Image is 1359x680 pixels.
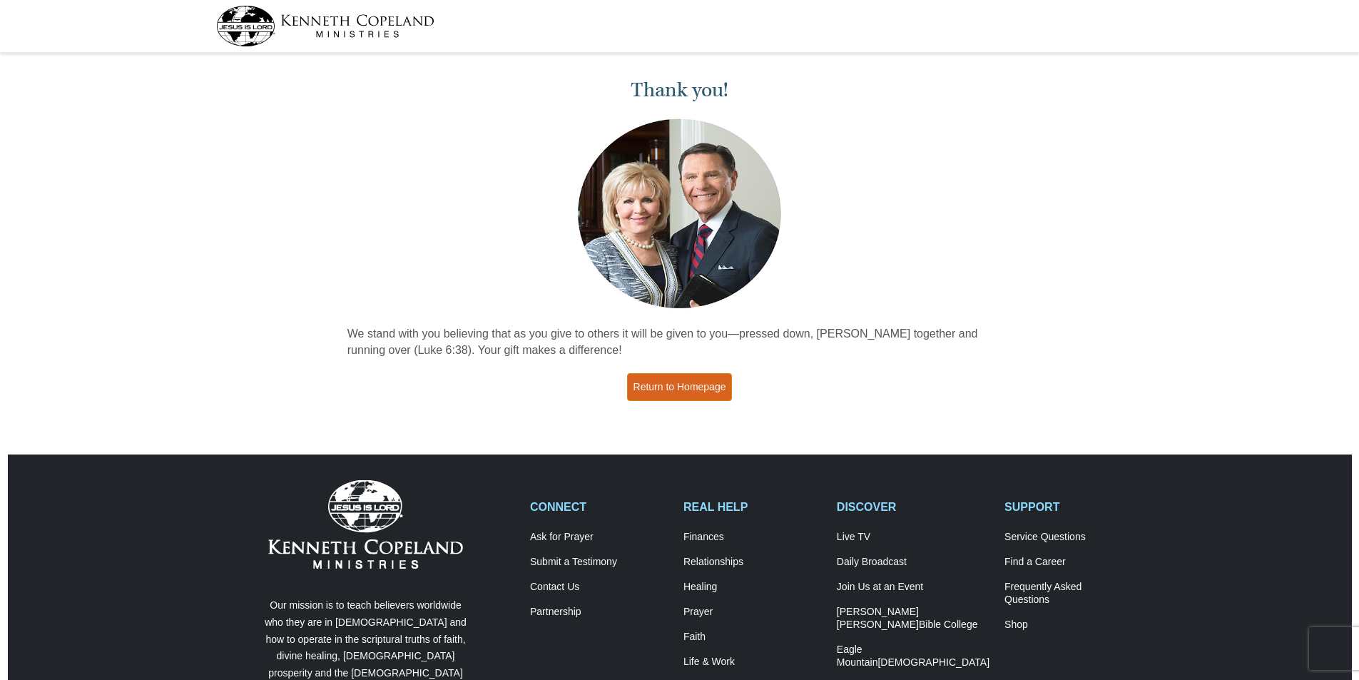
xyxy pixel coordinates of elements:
a: Contact Us [530,581,668,594]
p: We stand with you believing that as you give to others it will be given to you—pressed down, [PER... [347,326,1012,359]
a: Faith [683,631,822,644]
a: Life & Work [683,656,822,669]
a: Find a Career [1004,556,1143,569]
img: kcm-header-logo.svg [216,6,434,46]
a: Finances [683,531,822,544]
a: [PERSON_NAME] [PERSON_NAME]Bible College [837,606,989,631]
h2: SUPPORT [1004,500,1143,514]
a: Healing [683,581,822,594]
h2: CONNECT [530,500,668,514]
a: Daily Broadcast [837,556,989,569]
h2: REAL HELP [683,500,822,514]
a: Frequently AskedQuestions [1004,581,1143,607]
img: Kenneth and Gloria [574,116,785,312]
h1: Thank you! [347,78,1012,102]
a: Submit a Testimony [530,556,668,569]
span: Bible College [919,619,978,630]
a: Return to Homepage [627,373,733,401]
a: Ask for Prayer [530,531,668,544]
a: Live TV [837,531,989,544]
a: Partnership [530,606,668,619]
h2: DISCOVER [837,500,989,514]
a: Shop [1004,619,1143,631]
a: Prayer [683,606,822,619]
span: [DEMOGRAPHIC_DATA] [877,656,989,668]
a: Relationships [683,556,822,569]
a: Join Us at an Event [837,581,989,594]
img: Kenneth Copeland Ministries [268,480,463,569]
a: Service Questions [1004,531,1143,544]
a: Eagle Mountain[DEMOGRAPHIC_DATA] [837,644,989,669]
